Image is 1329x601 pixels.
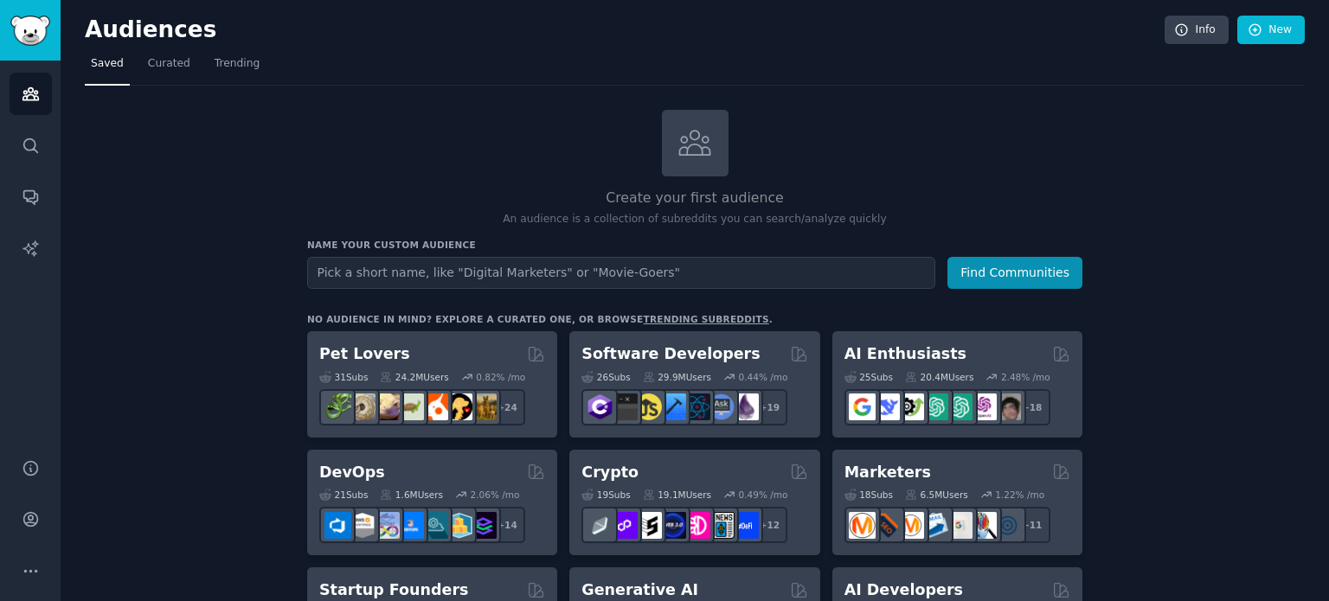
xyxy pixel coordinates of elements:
[324,512,351,539] img: azuredevops
[849,512,876,539] img: content_marketing
[397,512,424,539] img: DevOpsLinks
[994,512,1021,539] img: OnlineMarketing
[471,489,520,501] div: 2.06 % /mo
[643,489,711,501] div: 19.1M Users
[581,343,760,365] h2: Software Developers
[349,393,376,420] img: ballpython
[581,462,639,483] h2: Crypto
[10,16,50,46] img: GummySearch logo
[215,56,260,72] span: Trending
[307,313,773,325] div: No audience in mind? Explore a curated one, or browse .
[994,393,1021,420] img: ArtificalIntelligence
[142,50,196,86] a: Curated
[1014,507,1050,543] div: + 11
[873,512,900,539] img: bigseo
[947,257,1082,289] button: Find Communities
[635,393,662,420] img: learnjavascript
[921,512,948,539] img: Emailmarketing
[643,371,711,383] div: 29.9M Users
[489,507,525,543] div: + 14
[373,393,400,420] img: leopardgeckos
[873,393,900,420] img: DeepSeek
[209,50,266,86] a: Trending
[587,393,613,420] img: csharp
[946,512,973,539] img: googleads
[1237,16,1305,45] a: New
[319,579,468,601] h2: Startup Founders
[587,512,613,539] img: ethfinance
[307,188,1082,209] h2: Create your first audience
[319,343,410,365] h2: Pet Lovers
[635,512,662,539] img: ethstaker
[708,393,735,420] img: AskComputerScience
[373,512,400,539] img: Docker_DevOps
[751,389,787,425] div: + 19
[643,314,768,324] a: trending subreddits
[611,393,638,420] img: software
[897,393,924,420] img: AItoolsCatalog
[1014,389,1050,425] div: + 18
[476,371,525,383] div: 0.82 % /mo
[470,512,497,539] img: PlatformEngineers
[611,512,638,539] img: 0xPolygon
[148,56,190,72] span: Curated
[751,507,787,543] div: + 12
[446,512,472,539] img: aws_cdk
[970,512,997,539] img: MarketingResearch
[581,489,630,501] div: 19 Sub s
[905,489,968,501] div: 6.5M Users
[85,50,130,86] a: Saved
[307,239,1082,251] h3: Name your custom audience
[324,393,351,420] img: herpetology
[446,393,472,420] img: PetAdvice
[307,257,935,289] input: Pick a short name, like "Digital Marketers" or "Movie-Goers"
[844,462,931,483] h2: Marketers
[970,393,997,420] img: OpenAIDev
[319,371,368,383] div: 31 Sub s
[684,393,710,420] img: reactnative
[844,489,893,501] div: 18 Sub s
[844,371,893,383] div: 25 Sub s
[995,489,1044,501] div: 1.22 % /mo
[905,371,973,383] div: 20.4M Users
[380,489,443,501] div: 1.6M Users
[897,512,924,539] img: AskMarketing
[849,393,876,420] img: GoogleGeminiAI
[489,389,525,425] div: + 24
[470,393,497,420] img: dogbreed
[349,512,376,539] img: AWS_Certified_Experts
[684,512,710,539] img: defiblockchain
[380,371,448,383] div: 24.2M Users
[319,462,385,483] h2: DevOps
[659,393,686,420] img: iOSProgramming
[739,371,788,383] div: 0.44 % /mo
[421,512,448,539] img: platformengineering
[85,16,1165,44] h2: Audiences
[921,393,948,420] img: chatgpt_promptDesign
[421,393,448,420] img: cockatiel
[307,212,1082,227] p: An audience is a collection of subreddits you can search/analyze quickly
[581,579,698,601] h2: Generative AI
[1165,16,1229,45] a: Info
[739,489,788,501] div: 0.49 % /mo
[946,393,973,420] img: chatgpt_prompts_
[581,371,630,383] div: 26 Sub s
[1001,371,1050,383] div: 2.48 % /mo
[844,579,963,601] h2: AI Developers
[397,393,424,420] img: turtle
[732,393,759,420] img: elixir
[91,56,124,72] span: Saved
[708,512,735,539] img: CryptoNews
[732,512,759,539] img: defi_
[844,343,966,365] h2: AI Enthusiasts
[319,489,368,501] div: 21 Sub s
[659,512,686,539] img: web3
